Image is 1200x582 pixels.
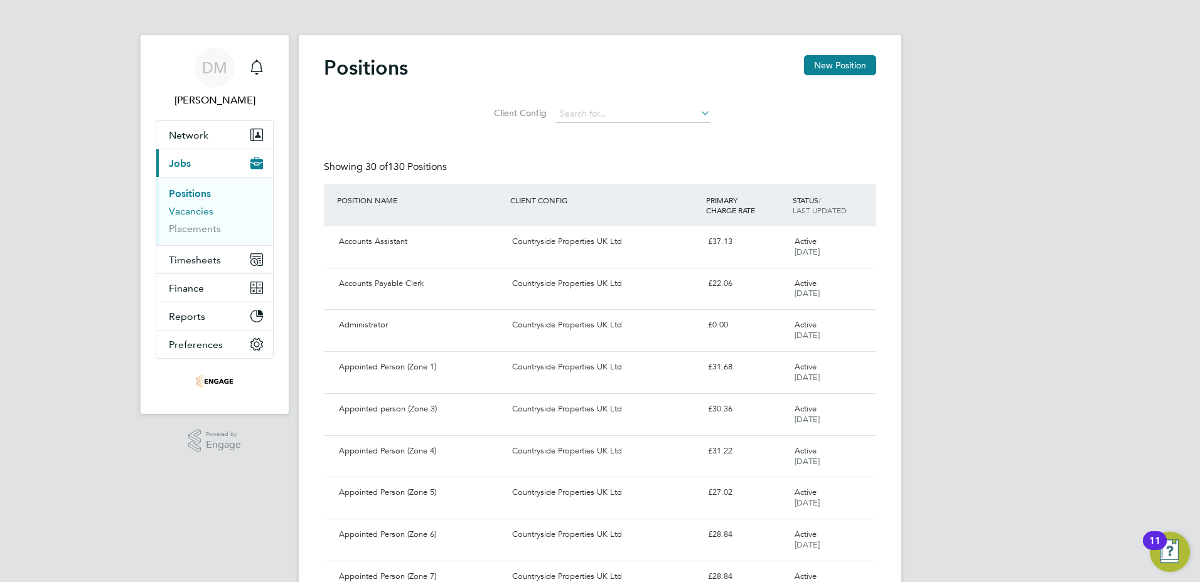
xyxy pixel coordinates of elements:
span: [DATE] [795,330,820,341]
span: Reports [169,310,205,322]
div: Showing [324,161,449,174]
div: STATUS [790,189,876,221]
img: hawkmoore-logo-retina.png [196,371,233,391]
span: / [818,195,821,205]
input: Search for... [555,105,710,123]
button: Reports [156,302,273,330]
a: Positions [169,188,211,199]
span: 30 of [365,161,388,173]
div: Appointed Person (Zone 6) [334,524,507,545]
div: Appointed person (Zone 3) [334,399,507,420]
div: £31.22 [703,441,790,462]
span: Active [795,487,817,497]
span: Preferences [169,339,223,351]
div: 11 [1149,541,1160,557]
div: Accounts Payable Clerk [334,273,507,294]
button: Jobs [156,149,273,177]
span: DM [202,60,227,76]
div: CLIENT CONFIG [507,189,702,211]
span: LAST UPDATED [793,205,847,215]
div: Countryside Properties UK Ltd [507,482,702,503]
span: Active [795,361,817,372]
a: DM[PERSON_NAME] [156,48,274,108]
span: Danny Moore [156,93,274,108]
span: Network [169,129,208,141]
div: Jobs [156,177,273,245]
div: Countryside Properties UK Ltd [507,441,702,462]
div: Countryside Properties UK Ltd [507,399,702,420]
a: Vacancies [169,205,213,217]
span: Active [795,278,817,288]
span: [DATE] [795,539,820,550]
div: Administrator [334,315,507,336]
button: Timesheets [156,246,273,273]
span: Active [795,319,817,330]
div: £27.02 [703,482,790,503]
span: [DATE] [795,246,820,257]
div: £31.68 [703,357,790,378]
span: Active [795,571,817,581]
div: Countryside Properties UK Ltd [507,315,702,336]
span: [DATE] [795,414,820,425]
button: Preferences [156,331,273,358]
div: Countryside Properties UK Ltd [507,524,702,545]
div: Accounts Assistant [334,231,507,252]
a: Powered byEngage [188,429,242,453]
span: Active [795,403,817,414]
span: Finance [169,282,204,294]
span: Powered by [206,429,241,440]
span: [DATE] [795,372,820,383]
a: Go to home page [156,371,274,391]
div: £22.06 [703,273,790,294]
button: Finance [156,274,273,302]
span: Active [795,529,817,539]
span: [DATE] [795,456,820,467]
button: Network [156,121,273,149]
span: Active [795,236,817,246]
div: Countryside Properties UK Ltd [507,231,702,252]
label: Client Config [490,107,547,119]
span: Jobs [169,157,191,169]
span: Timesheets [169,254,221,266]
div: £30.36 [703,399,790,420]
div: Appointed Person (Zone 4) [334,441,507,462]
div: £0.00 [703,315,790,336]
span: Engage [206,440,241,450]
div: Appointed Person (Zone 1) [334,357,507,378]
div: POSITION NAME [334,189,507,211]
div: PRIMARY CHARGE RATE [703,189,790,221]
button: New Position [804,55,876,75]
span: [DATE] [795,288,820,299]
div: £37.13 [703,231,790,252]
a: Placements [169,223,221,235]
div: Countryside Properties UK Ltd [507,357,702,378]
div: Countryside Properties UK Ltd [507,273,702,294]
span: 130 Positions [365,161,447,173]
nav: Main navigation [141,35,289,414]
div: £28.84 [703,524,790,545]
div: Appointed Person (Zone 5) [334,482,507,503]
span: [DATE] [795,497,820,508]
span: Active [795,445,817,456]
h2: Positions [324,55,408,80]
button: Open Resource Center, 11 new notifications [1150,532,1190,572]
